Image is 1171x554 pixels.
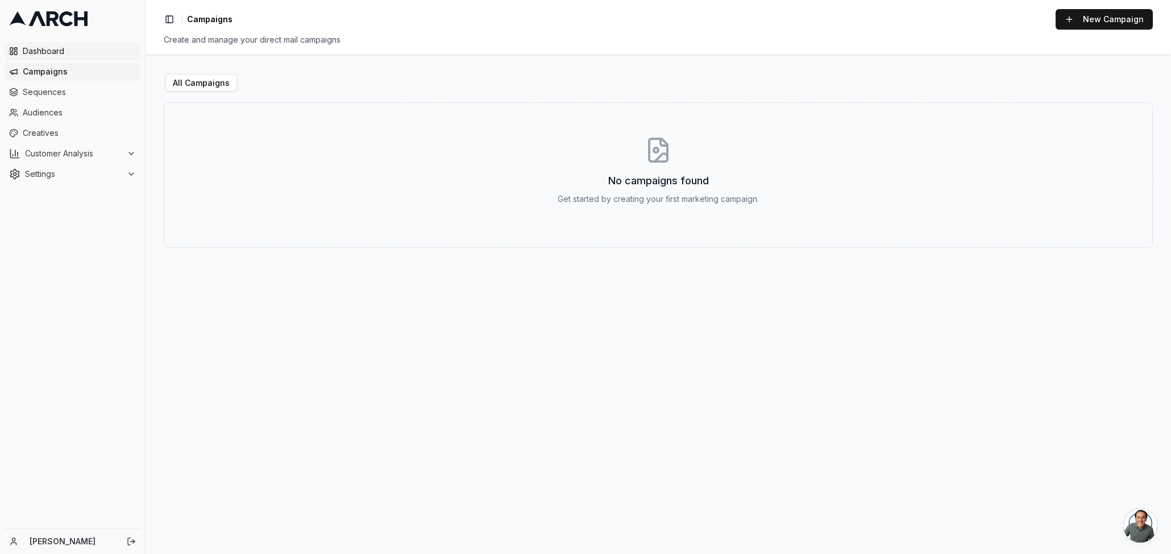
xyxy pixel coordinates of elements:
button: Customer Analysis [5,144,140,163]
span: Customer Analysis [25,148,122,159]
a: Dashboard [5,42,140,60]
a: [PERSON_NAME] [30,536,114,547]
a: Creatives [5,124,140,142]
h3: No campaigns found [608,173,709,189]
a: Campaigns [5,63,140,81]
span: Dashboard [23,46,136,57]
span: Settings [25,168,122,180]
span: Audiences [23,107,136,118]
a: Audiences [5,104,140,122]
div: Create and manage your direct mail campaigns [164,34,1153,46]
button: Settings [5,165,140,183]
a: Open chat [1123,508,1157,543]
p: Get started by creating your first marketing campaign. [558,193,759,205]
span: Campaigns [23,66,136,77]
span: Creatives [23,127,136,139]
span: Campaigns [187,14,232,25]
button: All Campaigns [166,75,236,91]
span: Sequences [23,86,136,98]
button: Log out [123,534,139,549]
button: New Campaign [1056,9,1153,30]
a: Sequences [5,83,140,101]
nav: breadcrumb [187,14,232,25]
